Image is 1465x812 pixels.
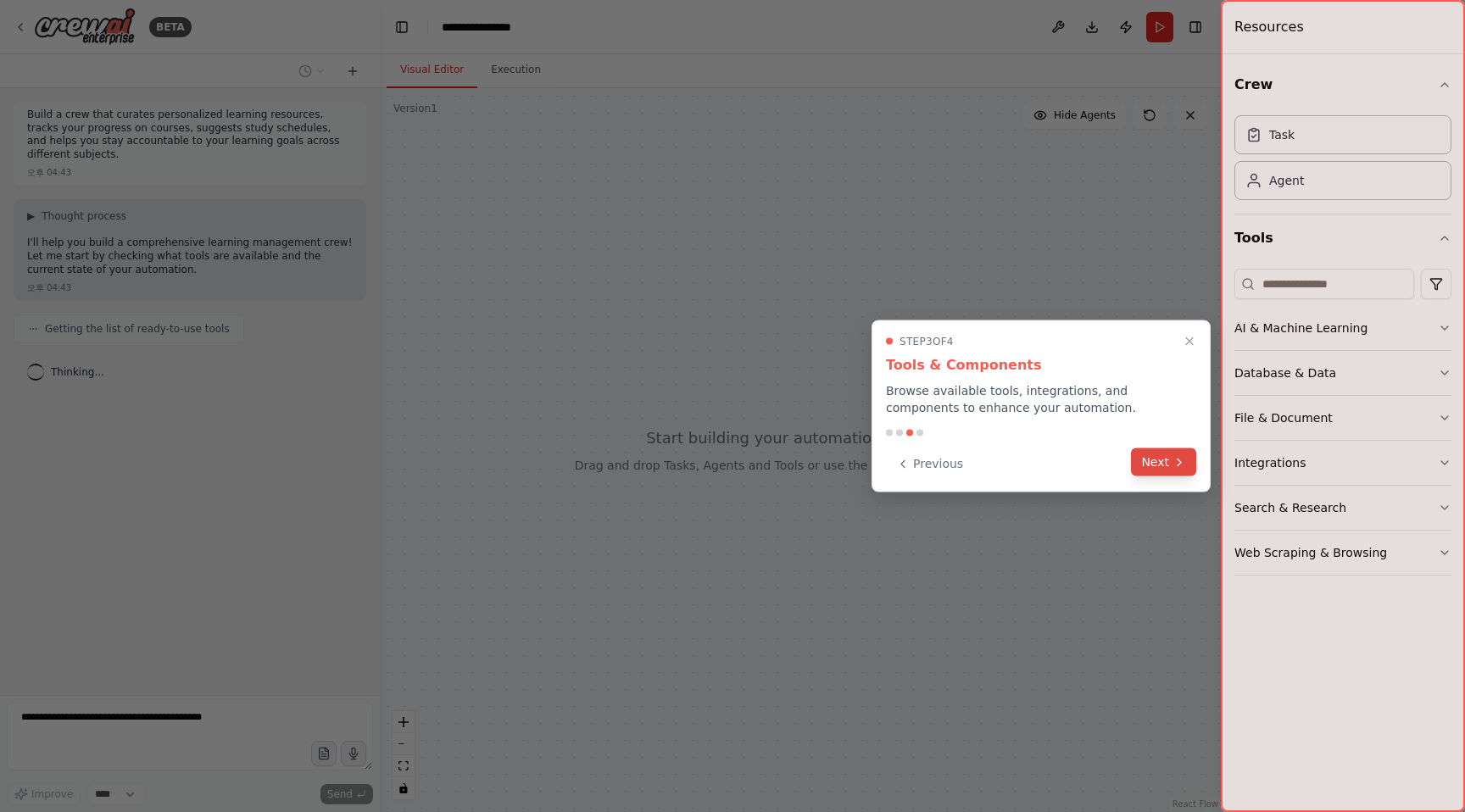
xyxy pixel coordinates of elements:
h3: Tools & Components [886,355,1196,375]
button: Next [1131,448,1196,476]
p: Browse available tools, integrations, and components to enhance your automation. [886,382,1196,416]
span: Step 3 of 4 [900,335,954,348]
button: Close walkthrough [1179,331,1200,352]
button: Hide left sidebar [390,15,414,39]
button: Previous [886,450,973,478]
